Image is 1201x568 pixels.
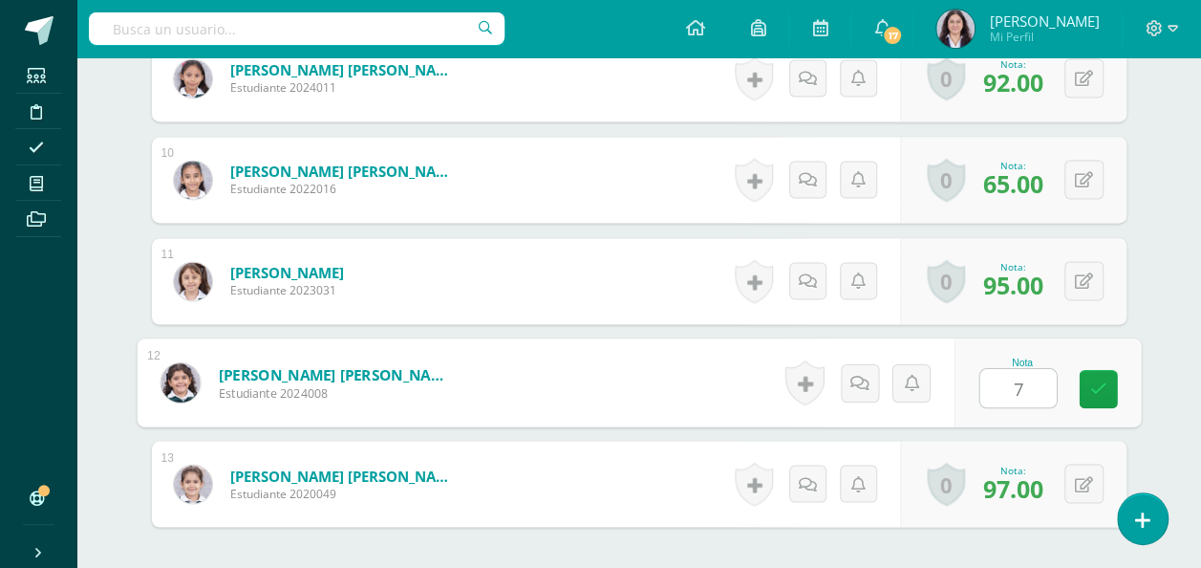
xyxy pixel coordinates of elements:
[989,29,1099,45] span: Mi Perfil
[230,60,460,79] a: [PERSON_NAME] [PERSON_NAME]
[89,12,504,45] input: Busca un usuario...
[983,269,1043,301] span: 95.00
[230,485,460,501] span: Estudiante 2020049
[218,384,454,402] span: Estudiante 2024008
[983,471,1043,504] span: 97.00
[927,56,965,100] a: 0
[927,462,965,506] a: 0
[983,57,1043,71] div: Nota:
[983,66,1043,98] span: 92.00
[174,59,212,98] img: 32154d6366dea0b91b1a93c35e196416.png
[230,282,344,298] span: Estudiante 2023031
[979,369,1056,407] input: 0-100.0
[927,158,965,202] a: 0
[936,10,975,48] img: 374adf95ac062584ecb5b2bea18b9028.png
[174,161,212,199] img: 966225946936765637acda7b72681961.png
[161,362,200,402] img: f797a6718536b2e5a4e6160364d341df.png
[230,162,460,181] a: [PERSON_NAME] [PERSON_NAME]
[882,25,903,46] span: 17
[230,263,344,282] a: [PERSON_NAME]
[174,262,212,300] img: cf251796ca146b17b464ab4bc355f92d.png
[983,260,1043,273] div: Nota:
[978,357,1065,367] div: Nota
[983,167,1043,200] span: 65.00
[927,259,965,303] a: 0
[983,463,1043,476] div: Nota:
[230,79,460,96] span: Estudiante 2024011
[230,181,460,197] span: Estudiante 2022016
[983,159,1043,172] div: Nota:
[989,11,1099,31] span: [PERSON_NAME]
[218,364,454,384] a: [PERSON_NAME] [PERSON_NAME]
[174,465,212,503] img: 5985dd36ab7b081f9ea3f2951b024b65.png
[230,466,460,485] a: [PERSON_NAME] [PERSON_NAME]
